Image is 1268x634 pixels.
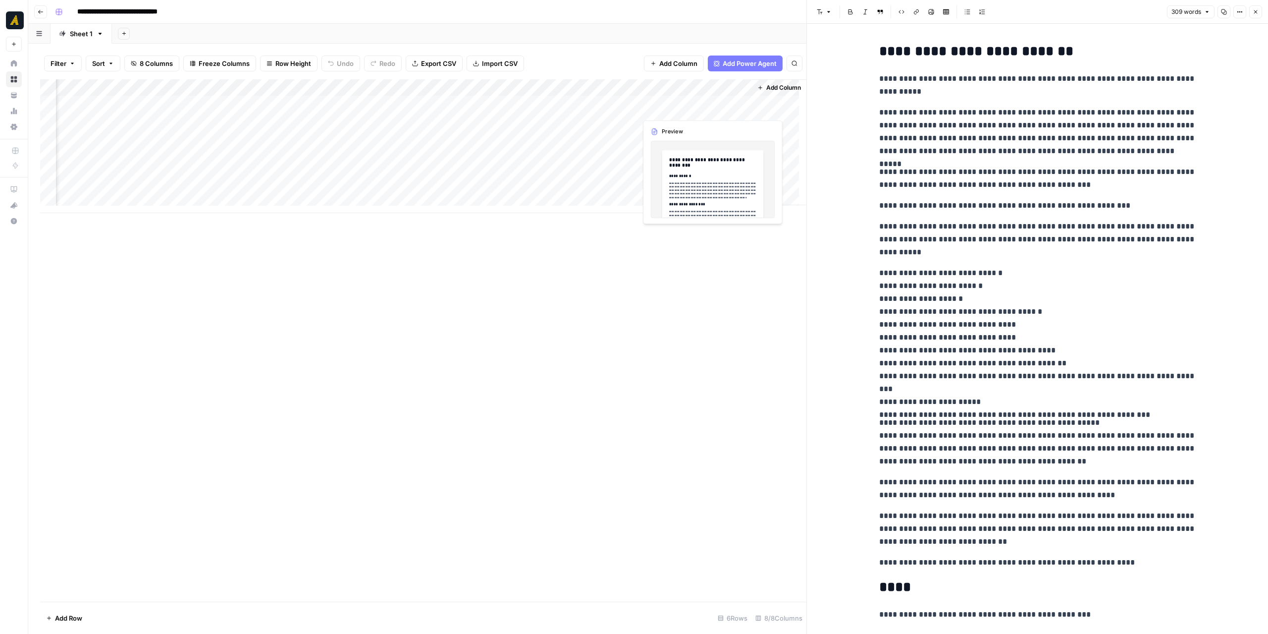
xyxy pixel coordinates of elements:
[659,58,697,68] span: Add Column
[70,29,93,39] div: Sheet 1
[708,56,783,71] button: Add Power Agent
[6,11,24,29] img: Marketers in Demand Logo
[379,58,395,68] span: Redo
[467,56,524,71] button: Import CSV
[421,58,456,68] span: Export CSV
[51,24,112,44] a: Sheet 1
[92,58,105,68] span: Sort
[140,58,173,68] span: 8 Columns
[6,119,22,135] a: Settings
[6,103,22,119] a: Usage
[183,56,256,71] button: Freeze Columns
[321,56,360,71] button: Undo
[753,81,805,94] button: Add Column
[6,56,22,71] a: Home
[6,71,22,87] a: Browse
[260,56,317,71] button: Row Height
[86,56,120,71] button: Sort
[6,198,21,213] div: What's new?
[6,8,22,33] button: Workspace: Marketers in Demand
[714,610,751,626] div: 6 Rows
[364,56,402,71] button: Redo
[6,213,22,229] button: Help + Support
[337,58,354,68] span: Undo
[1171,7,1201,16] span: 309 words
[1167,5,1215,18] button: 309 words
[51,58,66,68] span: Filter
[751,610,806,626] div: 8/8 Columns
[6,181,22,197] a: AirOps Academy
[124,56,179,71] button: 8 Columns
[6,87,22,103] a: Your Data
[6,197,22,213] button: What's new?
[406,56,463,71] button: Export CSV
[766,83,801,92] span: Add Column
[723,58,777,68] span: Add Power Agent
[482,58,518,68] span: Import CSV
[40,610,88,626] button: Add Row
[275,58,311,68] span: Row Height
[199,58,250,68] span: Freeze Columns
[44,56,82,71] button: Filter
[55,613,82,623] span: Add Row
[644,56,704,71] button: Add Column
